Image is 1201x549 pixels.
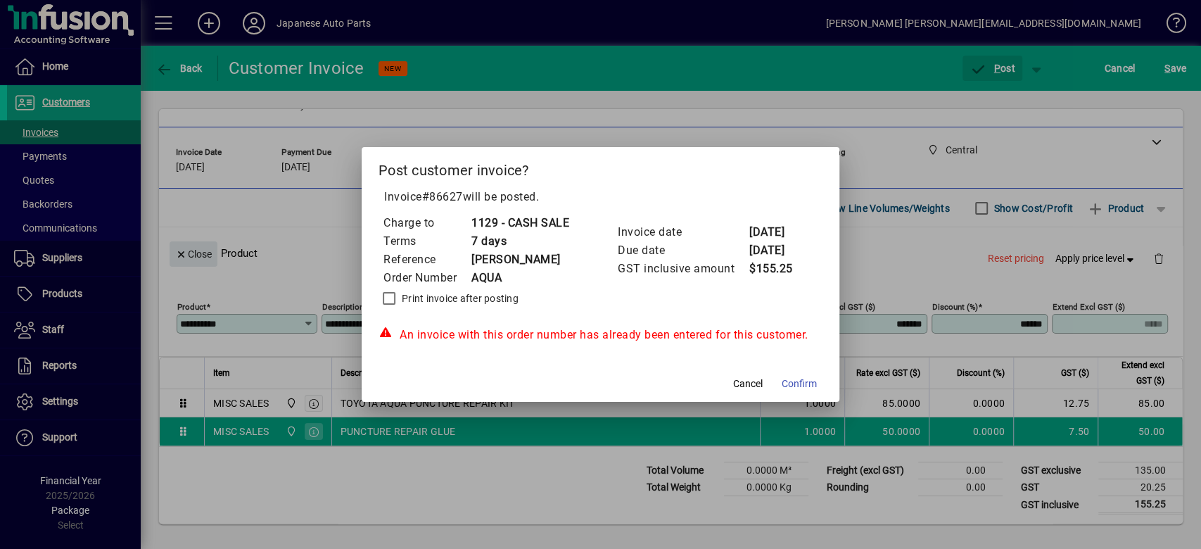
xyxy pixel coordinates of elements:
h2: Post customer invoice? [362,147,839,188]
td: [DATE] [749,223,805,241]
td: Charge to [383,214,471,232]
td: Order Number [383,269,471,287]
label: Print invoice after posting [399,291,519,305]
div: An invoice with this order number has already been entered for this customer. [379,327,822,343]
td: $155.25 [749,260,805,278]
td: Reference [383,251,471,269]
td: Terms [383,232,471,251]
td: GST inclusive amount [617,260,749,278]
button: Cancel [725,371,770,396]
span: Cancel [733,377,763,391]
span: Confirm [782,377,817,391]
button: Confirm [776,371,822,396]
td: 7 days [471,232,569,251]
td: [DATE] [749,241,805,260]
td: Due date [617,241,749,260]
p: Invoice will be posted . [379,189,822,206]
span: #86627 [422,190,463,203]
td: [PERSON_NAME] [471,251,569,269]
td: 1129 - CASH SALE [471,214,569,232]
td: Invoice date [617,223,749,241]
td: AQUA [471,269,569,287]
